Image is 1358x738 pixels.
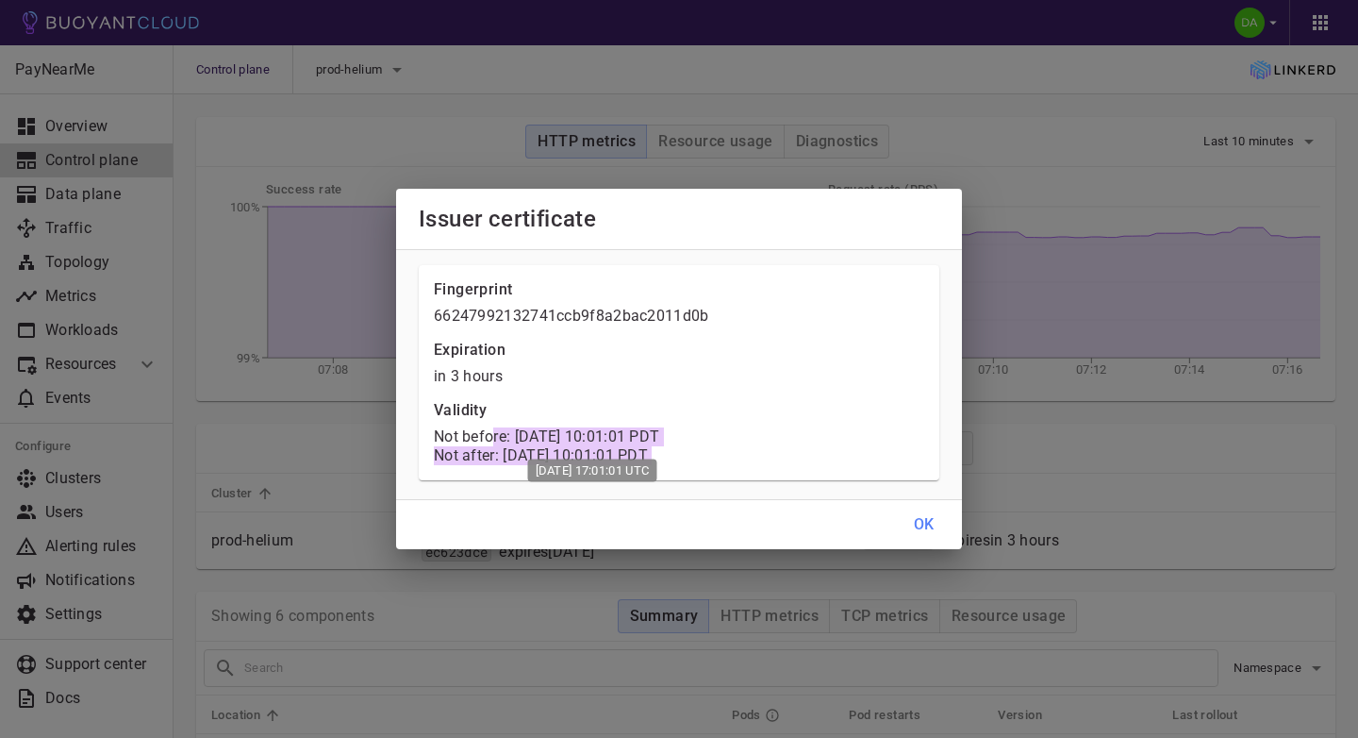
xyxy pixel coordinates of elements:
[419,206,596,232] span: Issuer certificate
[914,515,935,534] h4: OK
[434,446,924,465] p: Not after:
[434,333,924,360] h4: Expiration
[434,307,924,326] p: 66247992132741ccb9f8a2bac2011d0b
[894,508,954,542] button: OK
[434,394,924,420] h4: Validity
[434,280,924,299] h4: Fingerprint
[434,367,503,385] relative-time: in 3 hours
[503,446,648,464] span: Thu, 25 Sep 2025 17:01:01 UTC
[434,428,924,446] p: Not before:
[528,460,657,482] div: [DATE] 17:01:01 UTC
[515,428,660,445] span: Tue, 23 Sep 2025 17:01:01 UTC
